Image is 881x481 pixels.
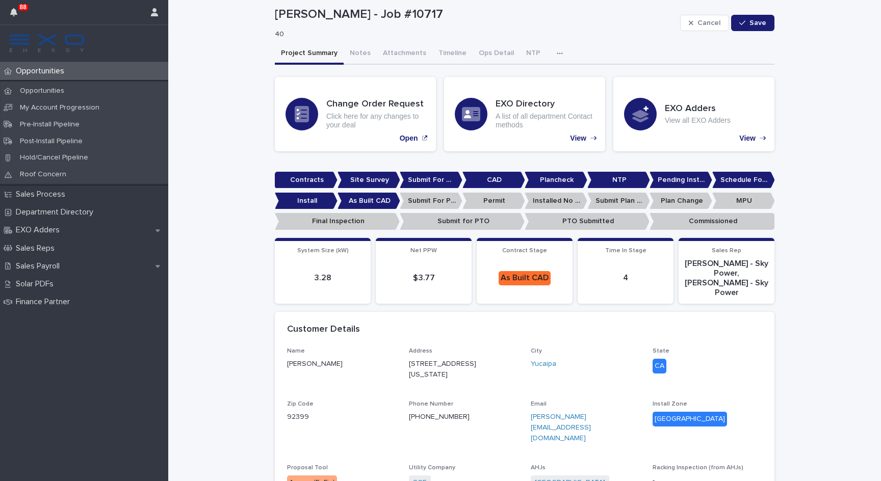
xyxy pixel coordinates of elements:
[584,273,667,283] p: 4
[12,261,68,271] p: Sales Payroll
[338,193,400,209] p: As Built CAD
[275,213,400,230] p: Final Inspection
[12,170,74,179] p: Roof Concern
[12,120,88,129] p: Pre-Install Pipeline
[650,193,712,209] p: Plan Change
[409,348,432,354] span: Address
[605,248,646,254] span: Time In Stage
[281,273,365,283] p: 3.28
[12,297,78,307] p: Finance Partner
[531,401,547,407] span: Email
[653,465,743,471] span: Racking Inspection (from AHJs)
[499,271,551,285] div: As Built CAD
[570,134,586,143] p: View
[12,87,72,95] p: Opportunities
[587,172,650,189] p: NTP
[287,359,397,369] p: [PERSON_NAME]
[697,19,720,26] span: Cancel
[275,77,436,151] a: Open
[275,43,344,65] button: Project Summary
[275,193,338,209] p: Install
[275,30,672,39] p: 40
[12,225,68,235] p: EXO Adders
[275,172,338,189] p: Contracts
[287,401,314,407] span: Zip Code
[10,6,23,24] div: 88
[525,193,587,209] p: Installed No Permit
[344,43,377,65] button: Notes
[409,413,470,420] a: [PHONE_NUMBER]
[400,172,462,189] p: Submit For CAD
[531,348,542,354] span: City
[287,465,328,471] span: Proposal Tool
[287,348,305,354] span: Name
[496,112,594,129] p: A list of all department Contact methods
[531,359,556,369] a: Yucaipa
[531,413,591,442] a: [PERSON_NAME][EMAIL_ADDRESS][DOMAIN_NAME]
[653,359,666,373] div: CA
[502,248,547,254] span: Contract Stage
[12,190,73,199] p: Sales Process
[432,43,473,65] button: Timeline
[12,137,91,146] p: Post-Install Pipeline
[712,193,775,209] p: MPU
[613,77,774,151] a: View
[377,43,432,65] button: Attachments
[665,116,731,125] p: View all EXO Adders
[653,348,669,354] span: State
[409,359,494,380] p: [STREET_ADDRESS][US_STATE]
[665,103,731,115] h3: EXO Adders
[326,99,425,110] h3: Change Order Request
[12,66,72,76] p: Opportunities
[650,213,774,230] p: Commissioned
[12,153,96,162] p: Hold/Cancel Pipeline
[653,401,687,407] span: Install Zone
[739,134,756,143] p: View
[653,412,727,426] div: [GEOGRAPHIC_DATA]
[409,401,453,407] span: Phone Number
[525,213,650,230] p: PTO Submitted
[444,77,605,151] a: View
[462,172,525,189] p: CAD
[12,207,101,217] p: Department Directory
[326,112,425,129] p: Click here for any changes to your deal
[712,248,741,254] span: Sales Rep
[473,43,520,65] button: Ops Detail
[400,134,418,143] p: Open
[749,19,766,26] span: Save
[712,172,775,189] p: Schedule For Install
[587,193,650,209] p: Submit Plan Change
[287,324,360,335] h2: Customer Details
[400,193,462,209] p: Submit For Permit
[8,33,86,54] img: FKS5r6ZBThi8E5hshIGi
[685,259,768,298] p: [PERSON_NAME] - Sky Power, [PERSON_NAME] - Sky Power
[496,99,594,110] h3: EXO Directory
[650,172,712,189] p: Pending Install Task
[409,465,455,471] span: Utility Company
[12,244,63,253] p: Sales Reps
[531,465,546,471] span: AHJs
[382,273,465,283] p: $ 3.77
[12,279,62,289] p: Solar PDFs
[525,172,587,189] p: Plancheck
[287,412,397,422] p: 92399
[410,248,437,254] span: Net PPW
[338,172,400,189] p: Site Survey
[20,4,27,11] p: 88
[12,103,108,112] p: My Account Progression
[731,15,774,31] button: Save
[400,213,525,230] p: Submit for PTO
[462,193,525,209] p: Permit
[680,15,729,31] button: Cancel
[297,248,349,254] span: System Size (kW)
[275,7,676,22] p: [PERSON_NAME] - Job #10717
[520,43,547,65] button: NTP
